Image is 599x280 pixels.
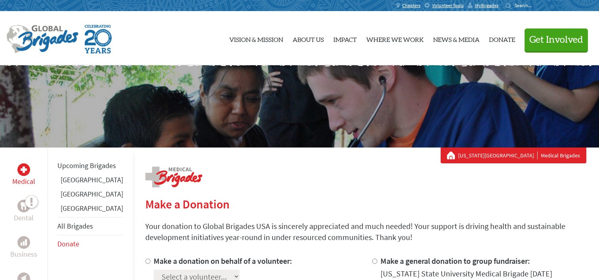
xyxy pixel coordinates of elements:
[57,161,116,170] a: Upcoming Brigades
[475,2,498,9] span: MyBrigades
[57,189,123,203] li: Guatemala
[458,151,538,159] a: [US_STATE][GEOGRAPHIC_DATA]
[17,163,30,176] div: Medical
[12,176,35,187] p: Medical
[402,2,420,9] span: Chapters
[85,25,112,53] img: Global Brigades Celebrating 20 Years
[447,151,580,159] div: Medical Brigades
[145,166,202,187] img: logo-medical.png
[6,25,78,53] img: Global Brigades Logo
[145,221,586,243] p: Your donation to Global Brigades USA is sincerely appreciated and much needed! Your support is dr...
[57,239,79,248] a: Donate
[293,18,324,59] a: About Us
[21,166,27,173] img: Medical
[229,18,283,59] a: Vision & Mission
[12,163,35,187] a: MedicalMedical
[14,212,34,223] p: Dental
[21,239,27,246] img: Business
[10,236,37,260] a: BusinessBusiness
[57,203,123,217] li: Panama
[333,18,357,59] a: Impact
[57,174,123,189] li: Ghana
[57,217,123,235] li: All Brigades
[17,236,30,249] div: Business
[21,202,27,210] img: Dental
[366,18,424,59] a: Where We Work
[61,175,123,184] a: [GEOGRAPHIC_DATA]
[14,200,34,223] a: DentalDental
[57,221,93,231] a: All Brigades
[380,256,530,266] label: Make a general donation to group fundraiser:
[432,2,464,9] span: Volunteer Tools
[10,249,37,260] p: Business
[489,18,515,59] a: Donate
[145,197,586,211] h2: Make a Donation
[61,189,123,199] a: [GEOGRAPHIC_DATA]
[515,2,537,8] input: Search...
[154,256,292,266] label: Make a donation on behalf of a volunteer:
[525,28,588,51] button: Get Involved
[61,204,123,213] a: [GEOGRAPHIC_DATA]
[529,35,583,45] span: Get Involved
[57,157,123,174] li: Upcoming Brigades
[433,18,479,59] a: News & Media
[17,200,30,212] div: Dental
[57,235,123,253] li: Donate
